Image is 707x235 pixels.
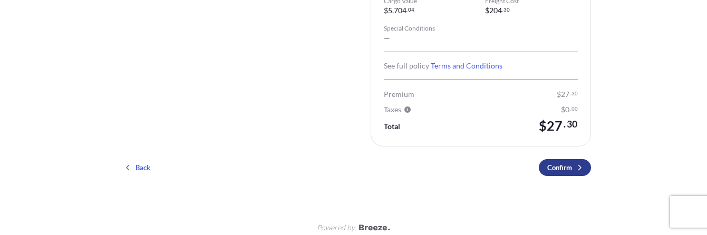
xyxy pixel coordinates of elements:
[539,159,591,176] button: Confirm
[317,222,355,233] span: Powered by
[485,7,489,14] span: $
[565,106,569,113] span: 0
[408,8,414,12] span: 04
[489,7,502,14] span: 204
[431,61,502,70] a: Terms and Conditions
[561,106,565,113] span: $
[135,162,150,173] p: Back
[567,121,577,128] span: 30
[384,61,578,71] span: See full policy
[117,159,159,176] button: Back
[570,92,571,95] span: .
[547,162,572,173] p: Confirm
[406,8,408,12] span: .
[502,8,503,12] span: .
[572,107,578,111] span: 00
[564,121,566,128] span: .
[388,7,392,14] span: 5
[394,7,406,14] span: 704
[557,91,561,98] span: $
[384,24,477,33] span: Special Conditions
[392,7,394,14] span: ,
[572,92,578,95] span: 30
[503,8,510,12] span: 30
[384,104,401,115] span: Taxes
[547,119,563,132] span: 27
[561,91,569,98] span: 27
[570,107,571,111] span: .
[384,121,400,132] span: Total
[384,33,390,43] span: —
[384,89,414,100] span: Premium
[384,7,388,14] span: $
[539,119,547,132] span: $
